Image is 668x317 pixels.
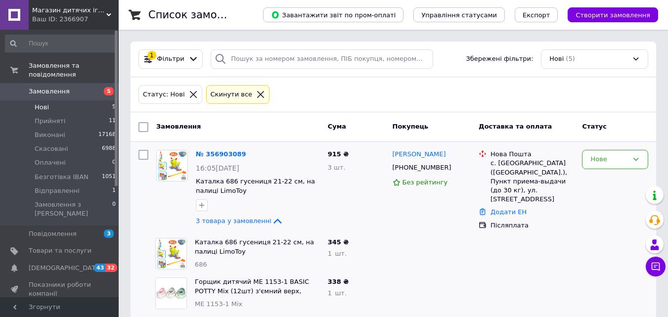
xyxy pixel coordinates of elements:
span: Доставка та оплата [479,123,552,130]
img: Фото товару [157,150,187,181]
span: Фільтри [157,54,184,64]
span: [DEMOGRAPHIC_DATA] [29,264,102,272]
button: Чат з покупцем [646,257,666,276]
span: ME 1153-1 Mix [195,300,242,308]
span: Замовлення [29,87,70,96]
span: 11 [109,117,116,126]
img: Фото товару [156,278,186,309]
span: 1 [112,186,116,195]
span: (5) [566,55,575,62]
span: Статус [582,123,607,130]
div: Cкинути все [209,90,255,100]
span: 915 ₴ [328,150,349,158]
button: Завантажити звіт по пром-оплаті [263,7,403,22]
span: Cума [328,123,346,130]
input: Пошук [5,35,117,52]
button: Експорт [515,7,558,22]
span: 1051 [102,173,116,181]
a: Каталка 686 гусениця 21-22 см, на палиці LimoToy [196,178,315,194]
span: Показники роботи компанії [29,280,91,298]
span: 1 шт. [328,289,347,297]
span: Збережені фільтри: [466,54,533,64]
a: Фото товару [156,150,188,181]
div: [PHONE_NUMBER] [391,161,453,174]
span: 5 [104,87,114,95]
span: 0 [112,200,116,218]
span: 345 ₴ [328,238,349,246]
input: Пошук за номером замовлення, ПІБ покупця, номером телефону, Email, номером накладної [211,49,433,69]
button: Управління статусами [413,7,505,22]
span: Управління статусами [421,11,497,19]
span: Без рейтингу [402,179,448,186]
div: Післяплата [490,221,574,230]
div: Нове [590,154,628,165]
span: 686 [195,261,207,268]
span: Товари та послуги [29,246,91,255]
span: 17168 [98,131,116,139]
span: 32 [105,264,117,272]
span: Замовлення з [PERSON_NAME] [35,200,112,218]
a: Горщик дитячий ME 1153-1 BASIC POTTY Mix (12шт) з'ємний верх, 35х31х24,5см, св.беж.6, св.зелен.3,... [195,278,316,313]
a: Каталка 686 гусениця 21-22 см, на палиці LimoToy [195,238,314,255]
div: с. [GEOGRAPHIC_DATA] ([GEOGRAPHIC_DATA].), Пункт приема-выдачи (до 30 кг), ул. [STREET_ADDRESS] [490,159,574,204]
span: 5 [112,103,116,112]
div: Статус: Нові [141,90,187,100]
span: Виконані [35,131,65,139]
span: Створити замовлення [576,11,650,19]
span: Скасовані [35,144,68,153]
span: 43 [94,264,105,272]
span: Завантажити звіт по пром-оплаті [271,10,396,19]
span: 3 товара у замовленні [196,217,271,225]
span: Прийняті [35,117,65,126]
div: 1 [147,51,156,60]
span: Магазин дитячих іграшок Anna-Toys [32,6,106,15]
span: 3 шт. [328,164,346,171]
span: 338 ₴ [328,278,349,285]
div: Нова Пошта [490,150,574,159]
span: 6988 [102,144,116,153]
div: Ваш ID: 2366907 [32,15,119,24]
a: Створити замовлення [558,11,658,18]
a: [PERSON_NAME] [393,150,446,159]
h1: Список замовлень [148,9,249,21]
span: Відправленні [35,186,80,195]
span: Повідомлення [29,229,77,238]
span: Оплачені [35,158,66,167]
a: Додати ЕН [490,208,527,216]
img: Фото товару [156,238,186,269]
span: Нові [549,54,564,64]
span: 16:05[DATE] [196,164,239,172]
a: № 356903089 [196,150,246,158]
span: 0 [112,158,116,167]
span: Нові [35,103,49,112]
span: Експорт [523,11,550,19]
span: 1 шт. [328,250,347,257]
span: Безготівка IBAN [35,173,89,181]
a: 3 товара у замовленні [196,217,283,225]
span: 3 [104,229,114,238]
button: Створити замовлення [568,7,658,22]
span: Покупець [393,123,429,130]
span: Замовлення [156,123,201,130]
span: Замовлення та повідомлення [29,61,119,79]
